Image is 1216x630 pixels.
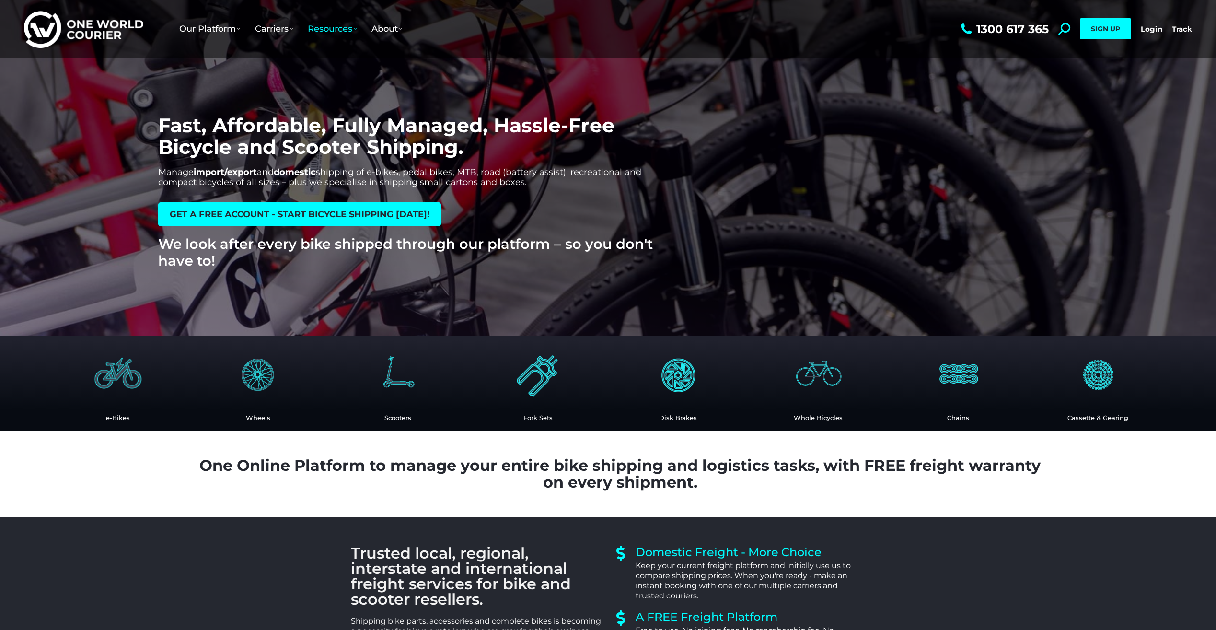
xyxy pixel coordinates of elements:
[24,10,143,48] img: One World Courier
[753,415,883,421] h2: Whole Bicycles
[194,167,257,177] strong: import/export
[158,236,671,269] h2: We look after every bike shipped through our platform – so you don't have to!
[1091,24,1120,33] span: SIGN UP
[229,345,287,403] img: bicycle parts bicycle wheel Adobe Illustrator icon
[371,23,403,34] span: About
[86,342,150,406] img: small-bicycle-icons-electric-bicycle
[369,345,427,403] img: scooter electric or manual icon
[172,14,248,44] a: Our Platform
[959,23,1049,35] a: 1300 617 365
[246,414,270,421] a: Wheels
[613,415,743,421] h2: Disk Brakes
[170,210,429,219] span: get a free account - start bicycle shipping [DATE]!
[1080,18,1131,39] a: SIGN UP
[1033,415,1163,421] h2: Cassette & Gearing
[1069,345,1127,403] img: bicycle parts cassette icon illustrator
[364,14,410,44] a: About
[789,345,847,403] img: small-bicycle-icons-disc-bike
[158,115,671,158] h1: Fast, Affordable, Fully Managed, Hassle-Free Bicycle and Scooter Shipping.
[351,546,603,607] h2: Trusted local, regional, interstate and international freight services for bike and scooter resel...
[333,415,463,421] h2: Scooters
[473,415,603,421] h2: Fork Sets
[893,415,1023,421] h2: Chains
[929,345,987,403] img: bicycle parts chain linkicon illustrator
[195,457,1046,490] h2: One Online Platform to manage your entire bike shipping and logistics tasks, with FREE freight wa...
[301,14,364,44] a: Resources
[158,167,671,188] p: Manage and shipping of e-bikes, pedal bikes, MTB, road (battery assist), recreational and compact...
[179,23,241,34] span: Our Platform
[248,14,301,44] a: Carriers
[636,545,822,559] a: Domestic Freight - More Choice
[509,345,567,403] img: small-bicycle-icons-forks
[308,23,357,34] span: Resources
[274,167,316,177] strong: domestic
[636,561,866,601] div: Keep your current freight platform and initially use us to compare shipping prices. When you're r...
[158,202,441,226] a: get a free account - start bicycle shipping [DATE]!
[255,23,293,34] span: Carriers
[636,610,777,624] a: A FREE Freight Platform
[649,345,707,403] img: small-bicycle-icons-disc-brake
[1141,24,1162,34] a: Login
[53,415,183,421] h2: e-Bikes
[1172,24,1192,34] a: Track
